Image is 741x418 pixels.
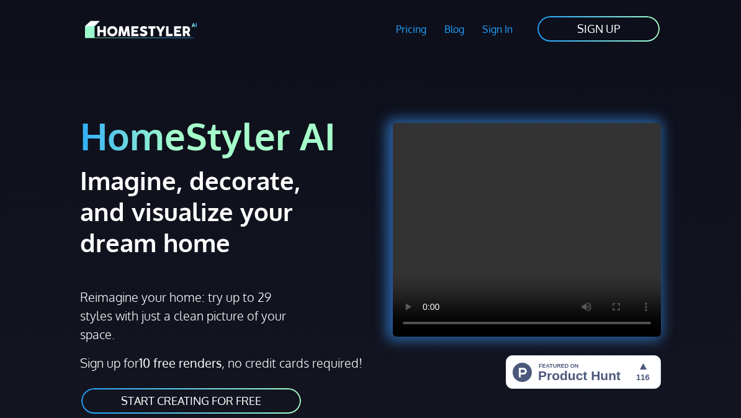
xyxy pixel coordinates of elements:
[435,15,473,43] a: Blog
[80,288,292,343] p: Reimagine your home: try up to 29 styles with just a clean picture of your space.
[536,15,661,43] a: SIGN UP
[80,165,307,258] h2: Imagine, decorate, and visualize your dream home
[80,387,302,415] a: START CREATING FOR FREE
[473,15,521,43] a: Sign In
[80,113,363,160] h1: HomeStyler AI
[85,19,197,40] img: HomeStyler AI logo
[387,15,436,43] a: Pricing
[139,355,222,371] strong: 10 free renders
[506,355,661,389] img: HomeStyler AI - Interior Design Made Easy: One Click to Your Dream Home | Product Hunt
[80,353,363,372] p: Sign up for , no credit cards required!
